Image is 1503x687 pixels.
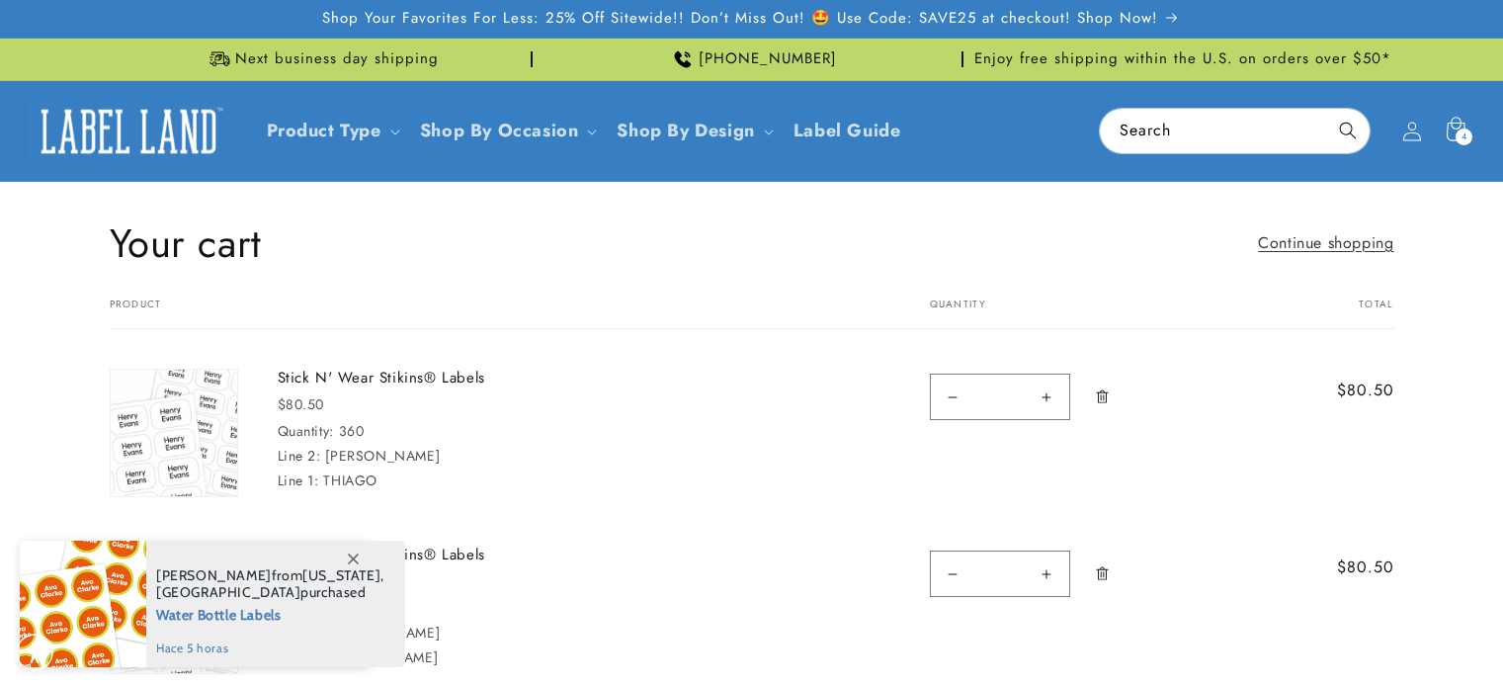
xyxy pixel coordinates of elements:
div: $80.50 [278,571,574,592]
div: Announcement [971,39,1394,80]
summary: Product Type [255,108,408,154]
span: $80.50 [1286,556,1393,579]
button: Search [1326,109,1370,152]
img: Label Land [30,101,227,162]
span: Label Guide [793,120,901,142]
summary: Shop By Design [605,108,781,154]
div: Announcement [110,39,533,80]
a: Stick N' Wear Stikins® Labels [278,369,574,388]
th: Product [110,299,880,329]
span: from , purchased [156,567,384,601]
a: Label Land [23,93,235,169]
span: 4 [1461,129,1467,145]
span: [PHONE_NUMBER] [699,49,837,69]
input: Quantity for Stick N&#39; Wear Stikins® Labels [975,374,1025,420]
a: Remove Stick N&#39; Wear Stikins® Labels - 360 [1085,546,1120,601]
span: [US_STATE] [302,566,380,584]
span: hace 5 horas [156,640,384,657]
span: $80.50 [1286,379,1393,402]
th: Total [1246,299,1393,329]
dd: 360 [339,421,365,441]
summary: Shop By Occasion [408,108,606,154]
dt: Line 2: [278,446,321,466]
dd: THIAGO [323,471,377,490]
div: Announcement [541,39,963,80]
a: Product Type [267,118,381,143]
input: Quantity for Stick N&#39; Wear Stikins® Labels [975,551,1025,597]
h1: Your cart [110,217,262,269]
span: Enjoy free shipping within the U.S. on orders over $50* [974,49,1391,69]
div: $80.50 [278,394,574,415]
span: Shop Your Favorites For Less: 25% Off Sitewide!! Don’t Miss Out! 🤩 Use Code: SAVE25 at checkout! ... [322,9,1158,29]
dt: Line 1: [278,471,319,490]
span: [PERSON_NAME] [156,566,272,584]
span: Water Bottle Labels [156,601,384,626]
span: Shop By Occasion [420,120,579,142]
a: Stick N' Wear Stikins® Labels [278,546,574,565]
dd: [PERSON_NAME] [325,446,440,466]
a: Remove Stick N&#39; Wear Stikins® Labels - 360 [1085,369,1120,424]
dt: Quantity: [278,421,334,441]
a: Shop By Design [617,118,754,143]
span: Next business day shipping [235,49,439,69]
a: Continue shopping [1258,229,1393,258]
th: Quantity [880,299,1247,329]
a: Label Guide [782,108,913,154]
span: [GEOGRAPHIC_DATA] [156,583,300,601]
